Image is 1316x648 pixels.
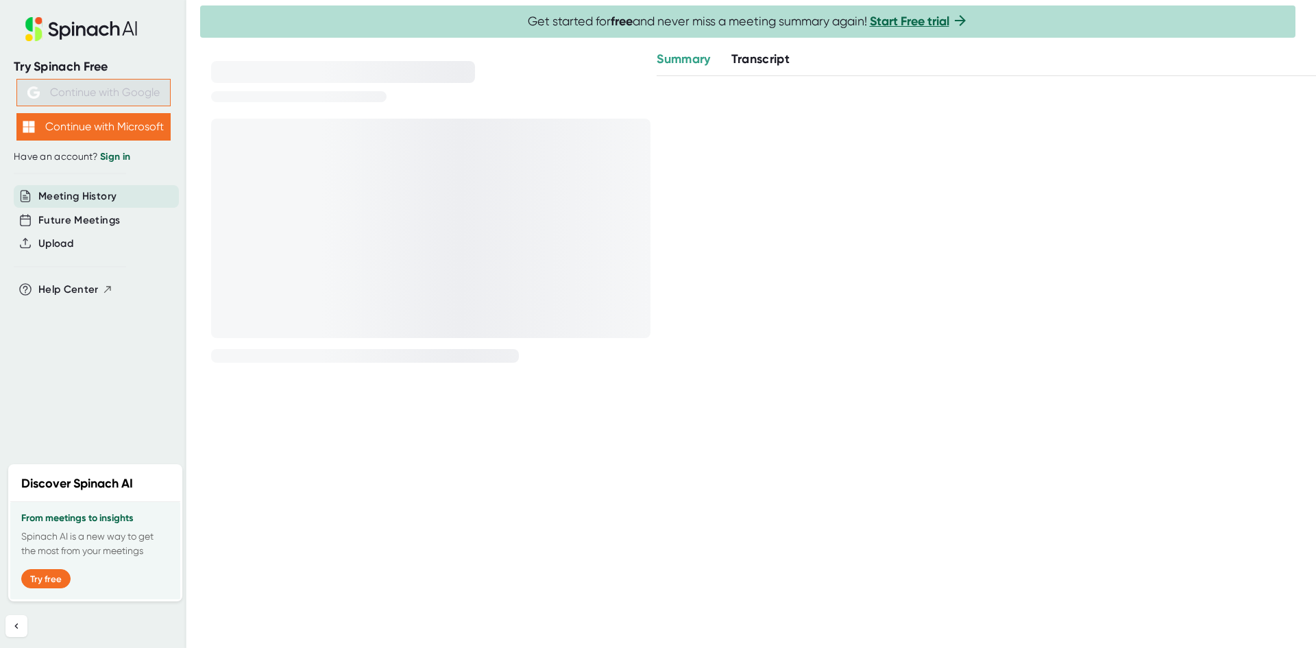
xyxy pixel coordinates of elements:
button: Meeting History [38,189,117,204]
a: Start Free trial [870,14,949,29]
b: free [611,14,633,29]
button: Help Center [38,282,113,298]
button: Continue with Microsoft [16,113,171,141]
h3: From meetings to insights [21,513,169,524]
button: Future Meetings [38,213,120,228]
button: Try free [21,569,71,588]
button: Continue with Google [16,79,171,106]
span: Get started for and never miss a meeting summary again! [528,14,968,29]
a: Sign in [100,151,130,163]
button: Summary [657,50,710,69]
div: Try Spinach Free [14,59,173,75]
span: Transcript [731,51,790,67]
p: Spinach AI is a new way to get the most from your meetings [21,529,169,558]
span: Help Center [38,282,99,298]
button: Collapse sidebar [5,615,27,637]
button: Transcript [731,50,790,69]
span: Summary [657,51,710,67]
h2: Discover Spinach AI [21,475,133,493]
button: Upload [38,236,73,252]
img: Aehbyd4JwY73AAAAAElFTkSuQmCC [27,86,40,99]
div: Have an account? [14,151,173,163]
